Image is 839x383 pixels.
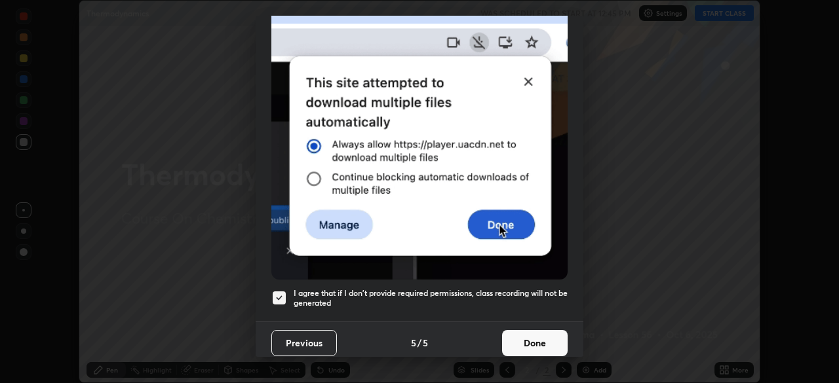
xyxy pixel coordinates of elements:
[411,336,416,350] h4: 5
[294,288,568,308] h5: I agree that if I don't provide required permissions, class recording will not be generated
[502,330,568,356] button: Done
[418,336,421,350] h4: /
[271,330,337,356] button: Previous
[423,336,428,350] h4: 5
